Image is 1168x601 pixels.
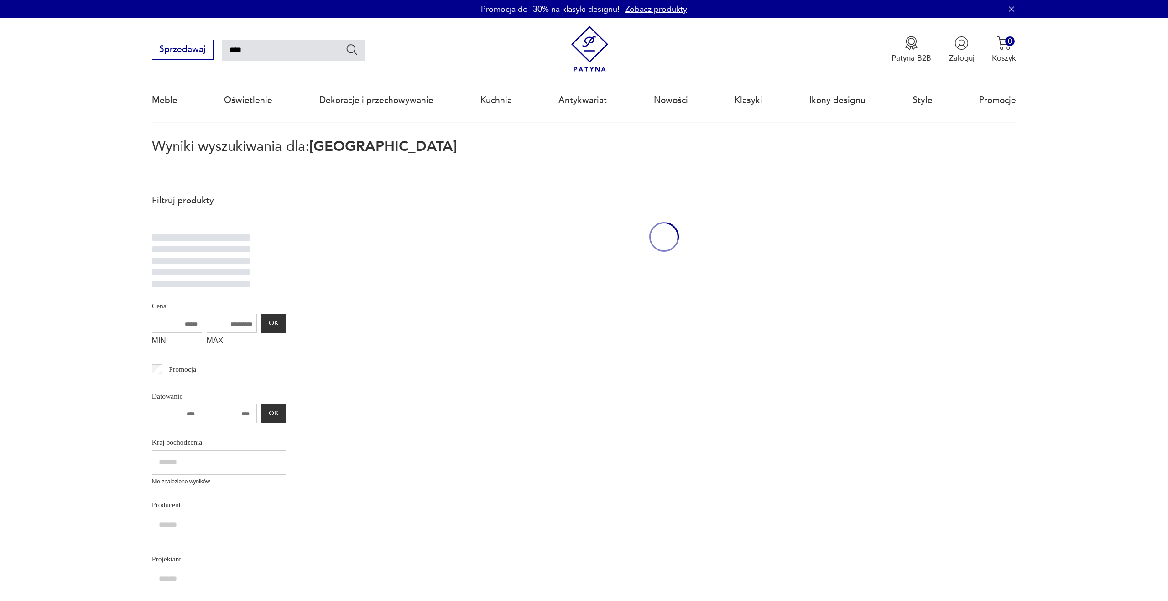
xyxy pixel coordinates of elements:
[480,79,512,121] a: Kuchnia
[152,140,1016,171] p: Wyniki wyszukiwania dla:
[152,79,177,121] a: Meble
[152,333,202,350] label: MIN
[261,314,286,333] button: OK
[152,553,286,565] p: Projektant
[654,79,688,121] a: Nowości
[1005,36,1015,46] div: 0
[558,79,607,121] a: Antykwariat
[949,36,975,63] button: Zaloguj
[904,36,918,50] img: Ikona medalu
[152,195,286,207] p: Filtruj produkty
[979,79,1016,121] a: Promocje
[912,79,933,121] a: Style
[309,137,457,156] span: [GEOGRAPHIC_DATA]
[152,477,286,486] p: Nie znaleziono wyników
[152,499,286,511] p: Producent
[625,4,687,15] a: Zobacz produkty
[809,79,866,121] a: Ikony designu
[954,36,969,50] img: Ikonka użytkownika
[949,53,975,63] p: Zaloguj
[207,333,257,350] label: MAX
[261,404,286,423] button: OK
[992,36,1016,63] button: 0Koszyk
[649,189,679,285] div: oval-loading
[319,79,433,121] a: Dekoracje i przechowywanie
[892,53,931,63] p: Patyna B2B
[152,390,286,402] p: Datowanie
[152,436,286,448] p: Kraj pochodzenia
[152,47,214,54] a: Sprzedawaj
[481,4,620,15] p: Promocja do -30% na klasyki designu!
[892,36,931,63] button: Patyna B2B
[224,79,272,121] a: Oświetlenie
[567,26,613,72] img: Patyna - sklep z meblami i dekoracjami vintage
[169,363,196,375] p: Promocja
[345,43,359,56] button: Szukaj
[992,53,1016,63] p: Koszyk
[892,36,931,63] a: Ikona medaluPatyna B2B
[152,40,214,60] button: Sprzedawaj
[997,36,1011,50] img: Ikona koszyka
[152,300,286,312] p: Cena
[735,79,762,121] a: Klasyki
